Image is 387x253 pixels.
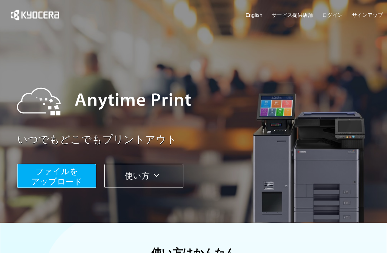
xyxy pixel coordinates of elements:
button: 使い方 [104,164,183,188]
a: サービス提供店舗 [272,11,313,19]
a: ログイン [322,11,343,19]
a: サインアップ [352,11,383,19]
button: ファイルを​​アップロード [17,164,96,188]
span: ファイルを ​​アップロード [31,167,82,186]
a: いつでもどこでもプリントアウト [17,132,387,147]
a: English [246,11,262,19]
